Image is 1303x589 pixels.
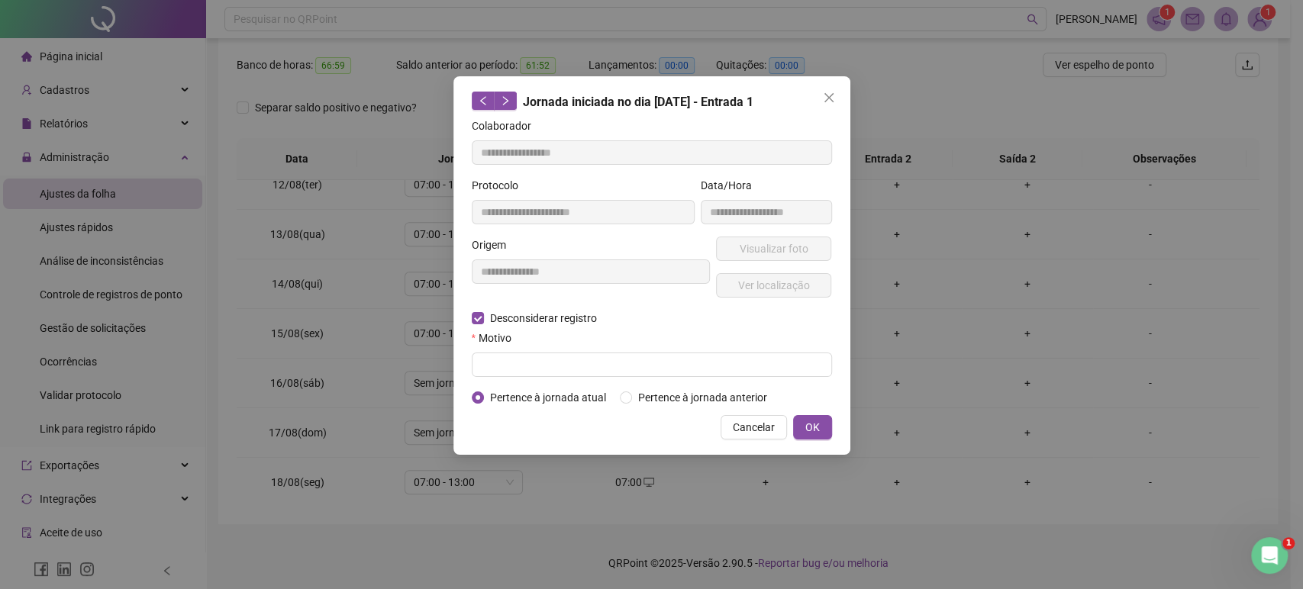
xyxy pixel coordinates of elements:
[817,85,841,110] button: Close
[716,273,832,298] button: Ver localização
[793,415,832,439] button: OK
[701,177,762,194] label: Data/Hora
[484,389,612,406] span: Pertence à jornada atual
[721,415,787,439] button: Cancelar
[1282,537,1295,549] span: 1
[472,177,528,194] label: Protocolo
[472,237,516,253] label: Origem
[500,95,511,106] span: right
[494,92,517,110] button: right
[472,92,495,110] button: left
[823,92,835,104] span: close
[632,389,773,406] span: Pertence à jornada anterior
[805,419,820,436] span: OK
[478,95,489,106] span: left
[472,330,521,346] label: Motivo
[1251,537,1288,574] iframe: Intercom live chat
[716,237,832,261] button: Visualizar foto
[472,117,541,134] label: Colaborador
[484,310,603,327] span: Desconsiderar registro
[733,419,775,436] span: Cancelar
[472,92,832,111] div: Jornada iniciada no dia [DATE] - Entrada 1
